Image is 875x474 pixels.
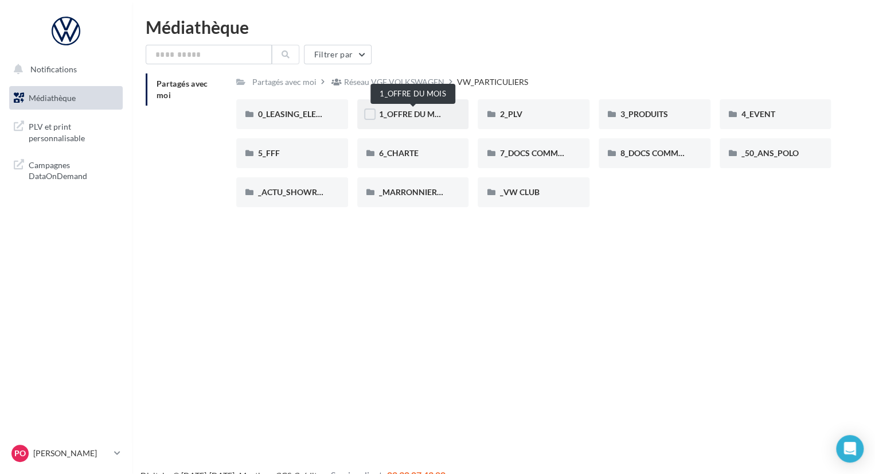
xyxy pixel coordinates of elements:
[146,18,861,36] div: Médiathèque
[258,187,337,197] span: _ACTU_SHOWROOM
[258,109,350,119] span: 0_LEASING_ELECTRIQUE
[499,187,539,197] span: _VW CLUB
[620,109,668,119] span: 3_PRODUITS
[457,76,528,88] div: VW_PARTICULIERS
[14,448,26,459] span: PO
[499,109,522,119] span: 2_PLV
[741,109,775,119] span: 4_EVENT
[620,148,722,158] span: 8_DOCS COMMUNICATION
[370,84,455,104] div: 1_OFFRE DU MOIS
[252,76,317,88] div: Partagés avec moi
[9,442,123,464] a: PO [PERSON_NAME]
[29,157,118,182] span: Campagnes DataOnDemand
[836,435,864,463] div: Open Intercom Messenger
[7,57,120,81] button: Notifications
[7,153,125,187] a: Campagnes DataOnDemand
[258,148,280,158] span: 5_FFF
[29,119,118,143] span: PLV et print personnalisable
[29,93,76,103] span: Médiathèque
[379,109,448,119] span: 1_OFFRE DU MOIS
[7,86,125,110] a: Médiathèque
[499,148,592,158] span: 7_DOCS COMMERCIAUX
[157,79,208,100] span: Partagés avec moi
[33,448,110,459] p: [PERSON_NAME]
[379,187,454,197] span: _MARRONNIERS_25
[379,148,419,158] span: 6_CHARTE
[30,64,77,74] span: Notifications
[304,45,372,64] button: Filtrer par
[741,148,799,158] span: _50_ANS_POLO
[7,114,125,148] a: PLV et print personnalisable
[344,76,444,88] div: Réseau VGF VOLKSWAGEN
